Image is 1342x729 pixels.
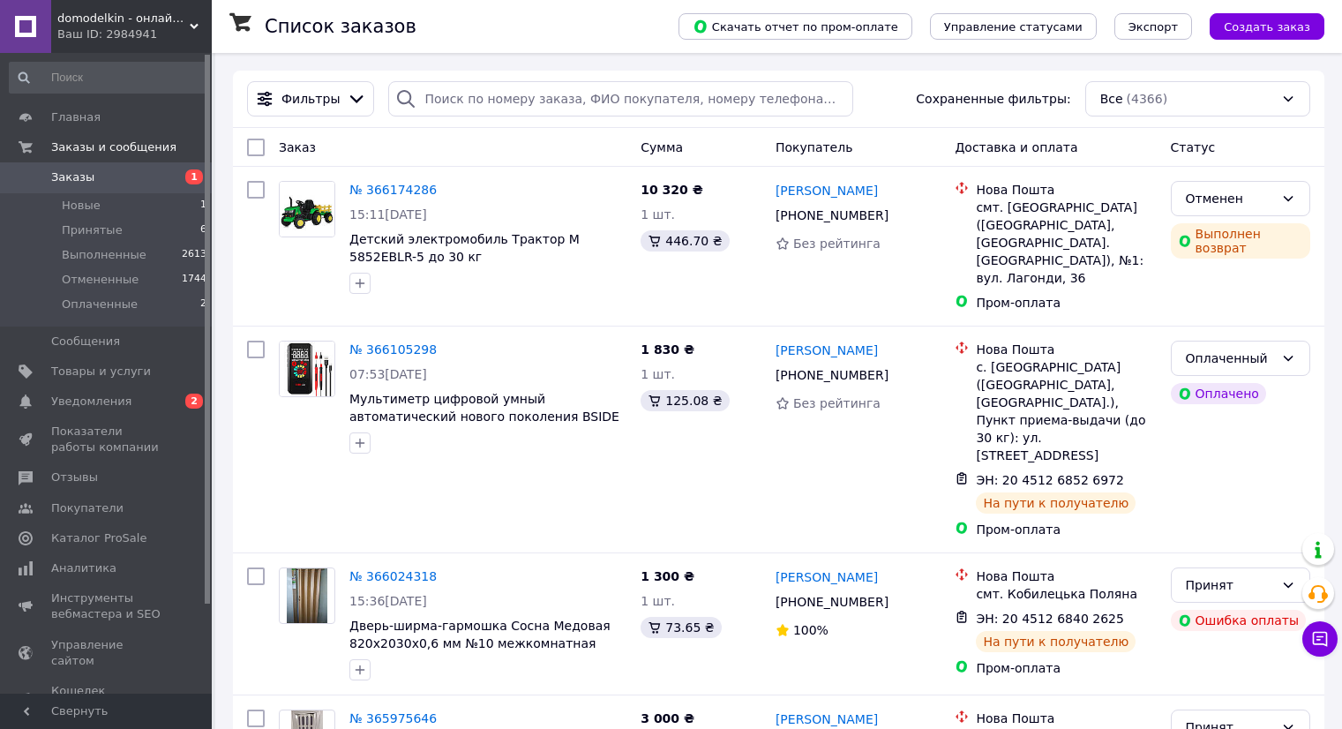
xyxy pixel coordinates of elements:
div: [PHONE_NUMBER] [772,590,892,614]
span: Создать заказ [1224,20,1310,34]
span: 1 шт. [641,207,675,222]
a: № 365975646 [349,711,437,725]
div: [PHONE_NUMBER] [772,203,892,228]
span: Выполненные [62,247,146,263]
span: Без рейтинга [793,396,881,410]
span: Покупатель [776,140,853,154]
div: смт. Кобилецька Поляна [976,585,1156,603]
a: № 366174286 [349,183,437,197]
div: Нова Пошта [976,710,1156,727]
span: Доставка и оплата [955,140,1077,154]
span: 1744 [182,272,206,288]
span: domodelkin - онлайн маркет товаров для дому [57,11,190,26]
button: Управление статусами [930,13,1097,40]
span: Фильтры [281,90,340,108]
div: Выполнен возврат [1171,223,1310,259]
span: Управление статусами [944,20,1083,34]
span: Статус [1171,140,1216,154]
span: Новые [62,198,101,214]
div: Пром-оплата [976,521,1156,538]
span: 1 [185,169,203,184]
a: Дверь-ширма-гармошка Сосна Медовая 820х2030х0,6 мм №10 межкомнатная пластиковая глухая [349,619,611,668]
div: 446.70 ₴ [641,230,729,252]
span: Показатели работы компании [51,424,163,455]
a: Создать заказ [1192,19,1324,33]
div: На пути к получателю [976,492,1136,514]
div: [PHONE_NUMBER] [772,363,892,387]
div: смт. [GEOGRAPHIC_DATA] ([GEOGRAPHIC_DATA], [GEOGRAPHIC_DATA]. [GEOGRAPHIC_DATA]), №1: вул. Лагонд... [976,199,1156,287]
a: № 366105298 [349,342,437,357]
div: Отменен [1186,189,1274,208]
span: Скачать отчет по пром-оплате [693,19,898,34]
span: Отмененные [62,272,139,288]
span: 1 [200,198,206,214]
h1: Список заказов [265,16,416,37]
span: Заказы [51,169,94,185]
a: [PERSON_NAME] [776,342,878,359]
span: 3 000 ₴ [641,711,694,725]
div: Ошибка оплаты [1171,610,1307,631]
span: Аналитика [51,560,116,576]
button: Экспорт [1114,13,1192,40]
span: Принятые [62,222,123,238]
img: Фото товару [280,342,334,396]
span: 2613 [182,247,206,263]
span: 100% [793,623,828,637]
span: 1 шт. [641,594,675,608]
span: Заказы и сообщения [51,139,176,155]
div: с. [GEOGRAPHIC_DATA] ([GEOGRAPHIC_DATA], [GEOGRAPHIC_DATA].), Пункт приема-выдачи (до 30 кг): ул.... [976,358,1156,464]
button: Чат с покупателем [1302,621,1338,657]
a: Фото товару [279,181,335,237]
span: Управление сайтом [51,637,163,669]
button: Создать заказ [1210,13,1324,40]
span: 2 [200,297,206,312]
a: Фото товару [279,567,335,624]
div: 125.08 ₴ [641,390,729,411]
span: Без рейтинга [793,237,881,251]
span: Главная [51,109,101,125]
a: Фото товару [279,341,335,397]
div: Пром-оплата [976,294,1156,312]
span: Кошелек компании [51,683,163,715]
input: Поиск [9,62,208,94]
span: Каталог ProSale [51,530,146,546]
span: 1 830 ₴ [641,342,694,357]
span: 1 300 ₴ [641,569,694,583]
span: Отзывы [51,470,98,485]
img: Фото товару [287,568,328,623]
span: Товары и услуги [51,364,151,380]
span: 1 шт. [641,367,675,381]
span: Уведомления [51,394,131,410]
div: Принят [1186,575,1274,595]
span: Сумма [641,140,683,154]
div: Нова Пошта [976,181,1156,199]
a: Мультиметр цифровой умный автоматический нового поколения BSIDE A10 с большим 3,2" дюймовым LCD э... [349,392,619,459]
span: Инструменты вебмастера и SEO [51,590,163,622]
span: (4366) [1127,92,1168,106]
input: Поиск по номеру заказа, ФИО покупателя, номеру телефона, Email, номеру накладной [388,81,853,116]
img: Фото товару [280,182,334,237]
a: № 366024318 [349,569,437,583]
a: [PERSON_NAME] [776,568,878,586]
span: 2 [185,394,203,409]
div: Нова Пошта [976,567,1156,585]
span: 15:11[DATE] [349,207,427,222]
div: Оплаченный [1186,349,1274,368]
span: ЭН: 20 4512 6852 6972 [976,473,1124,487]
a: [PERSON_NAME] [776,182,878,199]
div: На пути к получателю [976,631,1136,652]
a: Детский электромобиль Трактор M 5852EBLR-5 до 30 кг [349,232,580,264]
div: 73.65 ₴ [641,617,721,638]
span: Заказ [279,140,316,154]
div: Оплачено [1171,383,1266,404]
span: Покупатели [51,500,124,516]
span: 07:53[DATE] [349,367,427,381]
div: Нова Пошта [976,341,1156,358]
span: Все [1100,90,1123,108]
span: 15:36[DATE] [349,594,427,608]
div: Пром-оплата [976,659,1156,677]
span: Оплаченные [62,297,138,312]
